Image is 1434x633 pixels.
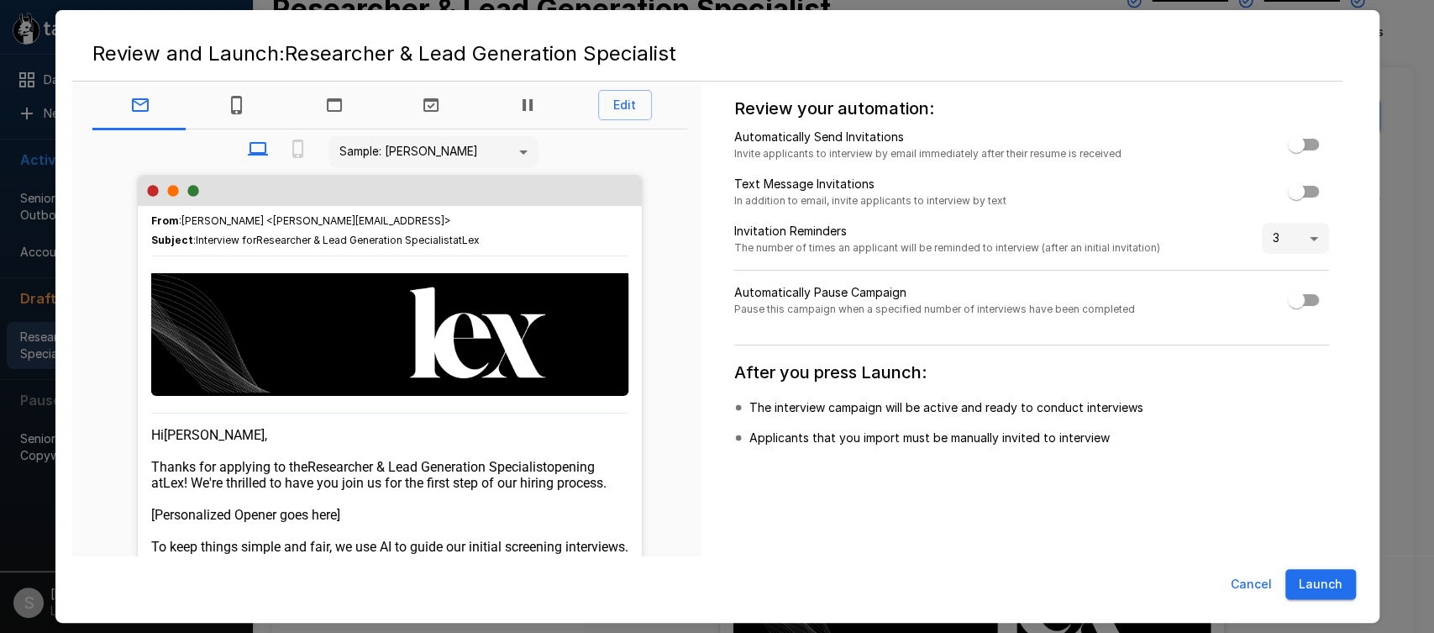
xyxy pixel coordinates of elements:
span: [Personalized Opener goes here] [151,507,340,523]
span: ! We're thrilled to have you join us for the first step of our hiring process. [184,475,607,491]
span: at [453,234,462,246]
h2: Review and Launch: Researcher & Lead Generation Specialist [72,27,1363,81]
span: In addition to email, invite applicants to interview by text [734,193,1006,209]
p: Invitation Reminders [734,223,1160,240]
svg: Welcome [324,95,344,115]
svg: Text [227,95,247,115]
svg: Email [130,95,150,115]
span: : [151,232,480,249]
h6: Review your automation: [734,95,1329,122]
p: The interview campaign will be active and ready to conduct interviews [749,399,1143,416]
span: Lex [462,234,480,246]
span: Invite applicants to interview by email immediately after their resume is received [734,145,1121,162]
span: opening at [151,459,598,491]
span: : [PERSON_NAME] <[PERSON_NAME][EMAIL_ADDRESS]> [151,213,451,229]
span: Thanks for applying to the [151,459,307,475]
span: Interview for [196,234,256,246]
b: Subject [151,234,193,246]
button: Edit [598,90,652,121]
img: Talent Llama [151,273,628,393]
svg: Paused [517,95,538,115]
p: Automatically Pause Campaign [734,284,1135,301]
div: Sample: [PERSON_NAME] [328,136,538,168]
span: To keep things simple and fair, we use AI to guide our initial screening interviews. But [151,539,632,571]
p: Applicants that you import must be manually invited to interview [749,430,1110,446]
span: [PERSON_NAME] [164,427,265,443]
span: Researcher & Lead Generation Specialist [256,234,453,246]
span: Hi [151,427,164,443]
span: The number of times an applicant will be reminded to interview (after an initial invitation) [734,240,1160,256]
svg: Complete [421,95,441,115]
button: Launch [1285,569,1356,600]
b: From [151,214,179,227]
h6: After you press Launch: [734,359,1329,386]
span: Pause this campaign when a specified number of interviews have been completed [734,301,1135,318]
strong: don't worry -- clicking below won't start your interview right away. [171,555,565,571]
div: 3 [1262,223,1329,255]
span: Lex [163,475,184,491]
p: Automatically Send Invitations [734,129,1121,145]
span: , [265,427,267,443]
p: Text Message Invitations [734,176,1006,193]
button: Cancel [1224,569,1279,600]
span: Researcher & Lead Generation Specialist [307,459,547,475]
